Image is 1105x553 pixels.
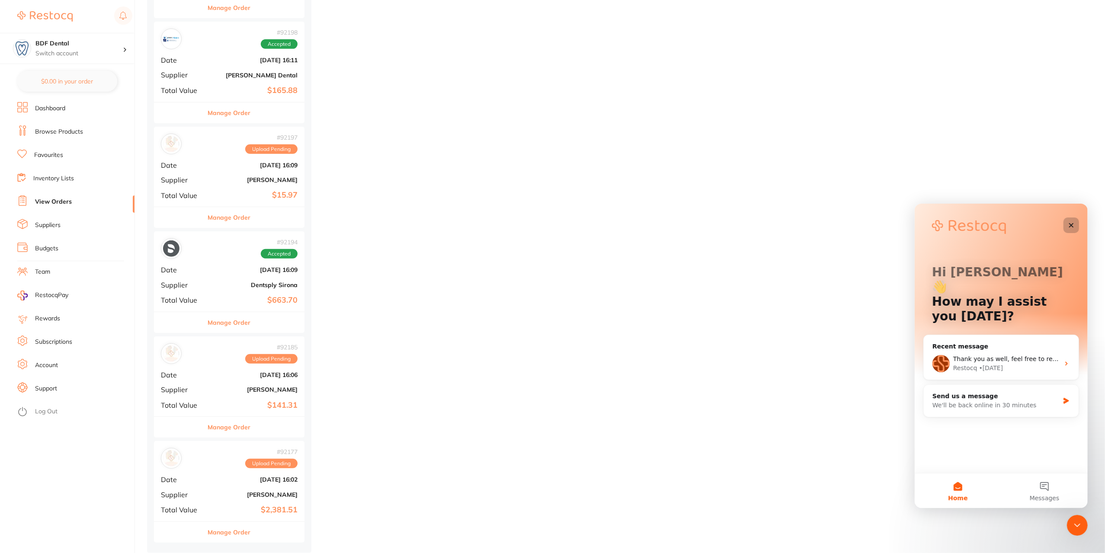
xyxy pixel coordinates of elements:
[163,345,179,362] img: Adam Dental
[163,136,179,152] img: Adam Dental
[161,161,204,169] span: Date
[35,314,60,323] a: Rewards
[211,281,298,288] b: Dentsply Sirona
[34,151,63,160] a: Favourites
[17,405,132,419] button: Log Out
[211,296,298,305] b: $663.70
[211,476,298,483] b: [DATE] 16:02
[161,401,204,409] span: Total Value
[35,221,61,230] a: Suppliers
[35,128,83,136] a: Browse Products
[211,72,298,79] b: [PERSON_NAME] Dental
[154,22,304,123] div: Erskine Dental#92198AcceptedDate[DATE] 16:11Supplier[PERSON_NAME] DentalTotal Value$165.88Manage ...
[17,291,68,300] a: RestocqPay
[35,104,65,113] a: Dashboard
[161,476,204,483] span: Date
[261,249,298,259] span: Accepted
[35,407,58,416] a: Log Out
[208,207,251,228] button: Manage Order
[211,401,298,410] b: $141.31
[245,354,298,364] span: Upload Pending
[211,266,298,273] b: [DATE] 16:09
[18,188,144,197] div: Send us a message
[64,160,89,169] div: • [DATE]
[149,14,164,29] div: Close
[161,192,204,199] span: Total Value
[38,152,236,159] span: Thank you as well, feel free to reach out to [GEOGRAPHIC_DATA].
[211,162,298,169] b: [DATE] 16:09
[211,57,298,64] b: [DATE] 16:11
[86,270,173,304] button: Messages
[245,459,298,468] span: Upload Pending
[35,291,68,300] span: RestocqPay
[245,134,298,141] span: # 92197
[38,160,63,169] div: Restocq
[161,386,204,393] span: Supplier
[211,191,298,200] b: $15.97
[208,102,251,123] button: Manage Order
[261,39,298,49] span: Accepted
[161,266,204,274] span: Date
[245,144,298,154] span: Upload Pending
[17,291,28,300] img: RestocqPay
[17,71,117,92] button: $0.00 in your order
[161,86,204,94] span: Total Value
[208,522,251,543] button: Manage Order
[208,312,251,333] button: Manage Order
[161,506,204,514] span: Total Value
[161,371,204,379] span: Date
[208,417,251,438] button: Manage Order
[245,344,298,351] span: # 92185
[161,281,204,289] span: Supplier
[161,296,204,304] span: Total Value
[35,338,72,346] a: Subscriptions
[211,505,298,515] b: $2,381.51
[154,231,304,333] div: Dentsply Sirona#92194AcceptedDate[DATE] 16:09SupplierDentsply SironaTotal Value$663.70Manage Order
[915,204,1088,508] iframe: Intercom live chat
[163,240,179,257] img: Dentsply Sirona
[17,6,73,26] a: Restocq Logo
[211,86,298,95] b: $165.88
[245,448,298,455] span: # 92177
[154,127,304,228] div: Adam Dental#92197Upload PendingDate[DATE] 16:09Supplier[PERSON_NAME]Total Value$15.97Manage Order
[13,40,31,57] img: BDF Dental
[33,174,74,183] a: Inventory Lists
[163,450,179,467] img: Henry Schein Halas
[211,491,298,498] b: [PERSON_NAME]
[154,441,304,543] div: Henry Schein Halas#92177Upload PendingDate[DATE] 16:02Supplier[PERSON_NAME]Total Value$2,381.51Ma...
[17,11,73,22] img: Restocq Logo
[35,198,72,206] a: View Orders
[33,291,53,297] span: Home
[35,268,50,276] a: Team
[161,71,204,79] span: Supplier
[35,39,123,48] h4: BDF Dental
[35,49,123,58] p: Switch account
[18,197,144,206] div: We'll be back online in 30 minutes
[211,176,298,183] b: [PERSON_NAME]
[261,239,298,246] span: # 92194
[115,291,145,297] span: Messages
[1067,515,1088,536] iframe: Intercom live chat
[35,361,58,370] a: Account
[161,176,204,184] span: Supplier
[163,31,179,47] img: Erskine Dental
[35,384,57,393] a: Support
[161,56,204,64] span: Date
[161,491,204,499] span: Supplier
[211,386,298,393] b: [PERSON_NAME]
[9,181,164,214] div: Send us a messageWe'll be back online in 30 minutes
[35,244,58,253] a: Budgets
[261,29,298,36] span: # 92198
[211,371,298,378] b: [DATE] 16:06
[154,336,304,438] div: Adam Dental#92185Upload PendingDate[DATE] 16:06Supplier[PERSON_NAME]Total Value$141.31Manage Order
